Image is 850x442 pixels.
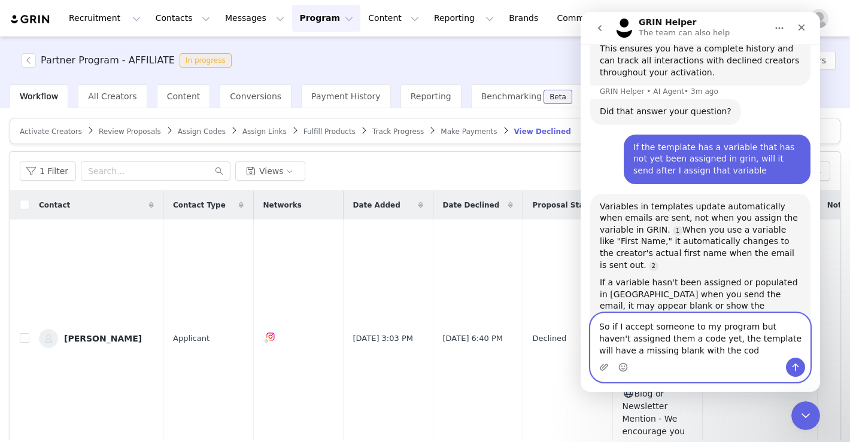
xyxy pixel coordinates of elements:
[81,161,230,181] input: Search...
[218,5,292,32] button: Messages
[64,334,142,343] div: [PERSON_NAME]
[372,127,424,136] span: Track Progress
[550,5,618,32] a: Community
[411,92,451,101] span: Reporting
[173,200,226,211] span: Contact Type
[148,5,217,32] button: Contacts
[10,182,230,409] div: GRIN Helper says…
[19,189,220,260] div: Variables in templates update automatically when emails are sent, not when you assign the variabl...
[242,127,287,136] span: Assign Links
[353,333,413,345] span: [DATE] 3:03 PM
[10,301,229,346] textarea: Message…
[263,200,302,211] span: Networks
[22,53,236,68] span: [object Object]
[533,333,567,345] span: Declined
[266,332,275,342] img: instagram.svg
[10,14,51,25] img: grin logo
[481,92,542,101] span: Benchmarking
[20,92,58,101] span: Workflow
[791,401,820,430] iframe: Intercom live chat
[173,333,210,345] span: Applicant
[180,53,232,68] span: In progress
[39,329,58,348] img: 894e1b45-32bc-492b-a55e-a5c6bd517599--s.jpg
[443,200,500,211] span: Date Declined
[441,127,497,136] span: Make Payments
[38,350,47,360] button: Emoji picker
[68,249,78,259] a: Source reference 10778072:
[802,9,840,28] button: Profile
[514,127,571,136] span: View Declined
[205,346,224,365] button: Send a message…
[361,5,426,32] button: Content
[39,200,70,211] span: Contact
[292,5,360,32] button: Program
[88,92,136,101] span: All Creators
[99,127,161,136] span: Review Proposals
[235,161,305,181] button: Views
[809,9,828,28] img: placeholder-profile.jpg
[20,127,82,136] span: Activate Creators
[775,5,802,32] button: Notifications
[19,265,220,347] div: If a variable hasn't been assigned or populated in [GEOGRAPHIC_DATA] when you send the email, it ...
[443,333,503,345] span: [DATE] 6:40 PM
[581,12,820,392] iframe: Intercom live chat
[41,53,175,68] h3: Partner Program - AFFILIATE
[502,5,549,32] a: Brands
[230,92,281,101] span: Conversions
[20,161,76,181] button: 1 Filter
[92,214,102,224] a: Source reference 10778047:
[748,5,775,32] a: Tasks
[39,329,154,348] a: [PERSON_NAME]
[178,127,226,136] span: Assign Codes
[10,182,230,407] div: Variables in templates update automatically when emails are sent, not when you assign the variabl...
[215,167,223,175] i: icon: search
[62,5,148,32] button: Recruitment
[303,127,356,136] span: Fulfill Products
[427,5,501,32] button: Reporting
[550,93,566,100] div: Beta
[167,92,201,101] span: Content
[353,200,400,211] span: Date Added
[721,5,748,32] button: Search
[533,200,597,211] span: Proposal Status
[19,350,28,360] button: Upload attachment
[311,92,381,101] span: Payment History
